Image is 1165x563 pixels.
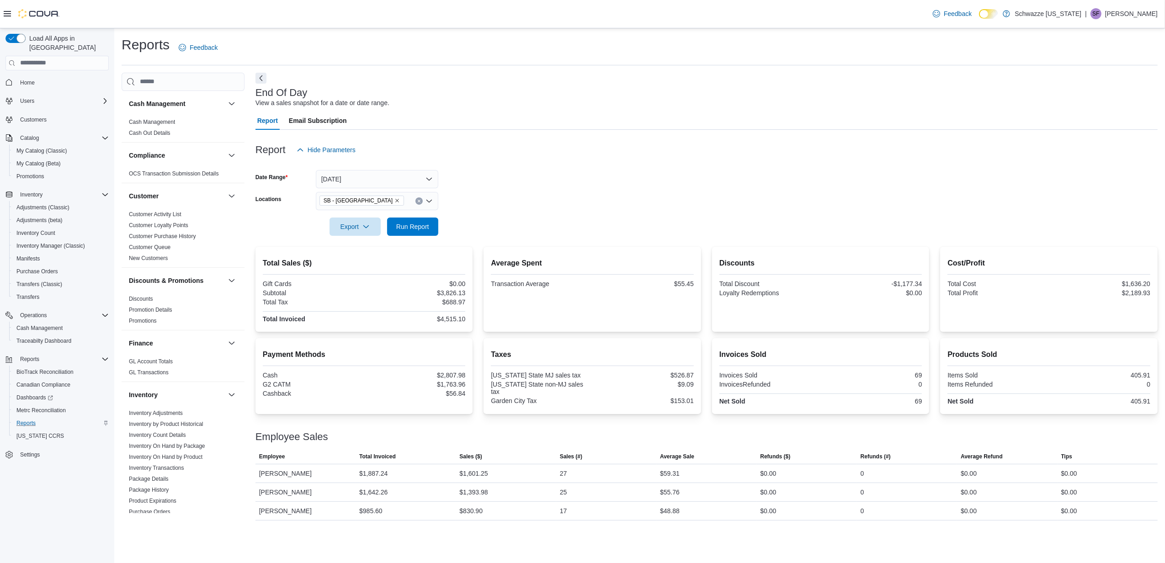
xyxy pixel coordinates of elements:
[129,276,224,285] button: Discounts & Promotions
[16,449,43,460] a: Settings
[129,318,157,324] a: Promotions
[16,160,61,167] span: My Catalog (Beta)
[129,151,165,160] h3: Compliance
[560,468,567,479] div: 27
[13,430,109,441] span: Washington CCRS
[129,222,188,228] a: Customer Loyalty Points
[947,258,1150,269] h2: Cost/Profit
[308,145,356,154] span: Hide Parameters
[129,509,170,515] a: Purchase Orders
[255,502,356,520] div: [PERSON_NAME]
[16,368,74,376] span: BioTrack Reconciliation
[129,454,202,460] a: Inventory On Hand by Product
[129,244,170,251] span: Customer Queue
[20,191,43,198] span: Inventory
[16,354,109,365] span: Reports
[129,443,205,449] a: Inventory On Hand by Package
[13,418,109,429] span: Reports
[9,201,112,214] button: Adjustments (Classic)
[426,197,433,205] button: Open list of options
[16,420,36,427] span: Reports
[16,189,46,200] button: Inventory
[719,381,819,388] div: InvoicesRefunded
[16,449,109,460] span: Settings
[9,144,112,157] button: My Catalog (Classic)
[1061,468,1077,479] div: $0.00
[719,289,819,297] div: Loyalty Redemptions
[16,394,53,401] span: Dashboards
[13,279,66,290] a: Transfers (Classic)
[961,487,977,498] div: $0.00
[129,497,176,505] span: Product Expirations
[16,77,109,88] span: Home
[9,404,112,417] button: Metrc Reconciliation
[13,266,62,277] a: Purchase Orders
[319,196,404,206] span: SB - Garden City
[129,410,183,416] a: Inventory Adjustments
[16,407,66,414] span: Metrc Reconciliation
[20,79,35,86] span: Home
[560,453,582,460] span: Sales (#)
[13,379,109,390] span: Canadian Compliance
[13,323,109,334] span: Cash Management
[259,453,285,460] span: Employee
[226,150,237,161] button: Compliance
[861,487,864,498] div: 0
[660,505,680,516] div: $48.88
[2,188,112,201] button: Inventory
[761,453,791,460] span: Refunds ($)
[226,275,237,286] button: Discounts & Promotions
[13,215,109,226] span: Adjustments (beta)
[129,151,224,160] button: Compliance
[293,141,359,159] button: Hide Parameters
[1051,280,1150,287] div: $1,636.20
[823,372,922,379] div: 69
[13,392,57,403] a: Dashboards
[16,268,58,275] span: Purchase Orders
[396,222,429,231] span: Run Report
[13,366,77,377] a: BioTrack Reconciliation
[129,170,219,177] a: OCS Transaction Submission Details
[2,132,112,144] button: Catalog
[1051,372,1150,379] div: 405.91
[226,191,237,202] button: Customer
[823,381,922,388] div: 0
[255,483,356,501] div: [PERSON_NAME]
[129,390,158,399] h3: Inventory
[122,356,245,382] div: Finance
[1051,398,1150,405] div: 405.91
[324,196,393,205] span: SB - [GEOGRAPHIC_DATA]
[861,468,864,479] div: 0
[255,98,389,108] div: View a sales snapshot for a date or date range.
[16,77,38,88] a: Home
[13,405,109,416] span: Metrc Reconciliation
[190,43,218,52] span: Feedback
[129,464,184,472] span: Inventory Transactions
[9,391,112,404] a: Dashboards
[719,280,819,287] div: Total Discount
[947,372,1047,379] div: Items Sold
[961,505,977,516] div: $0.00
[594,397,694,404] div: $153.01
[947,349,1150,360] h2: Products Sold
[594,280,694,287] div: $55.45
[129,465,184,471] a: Inventory Transactions
[947,280,1047,287] div: Total Cost
[491,258,694,269] h2: Average Spent
[944,9,972,18] span: Feedback
[129,233,196,240] span: Customer Purchase History
[394,198,400,203] button: Remove SB - Garden City from selection in this group
[16,337,71,345] span: Traceabilty Dashboard
[129,358,173,365] a: GL Account Totals
[594,381,694,388] div: $9.09
[1051,289,1150,297] div: $2,189.93
[122,36,170,54] h1: Reports
[560,505,567,516] div: 17
[20,116,47,123] span: Customers
[13,366,109,377] span: BioTrack Reconciliation
[415,197,423,205] button: Clear input
[129,486,169,494] span: Package History
[359,505,383,516] div: $985.60
[9,157,112,170] button: My Catalog (Beta)
[129,211,181,218] a: Customer Activity List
